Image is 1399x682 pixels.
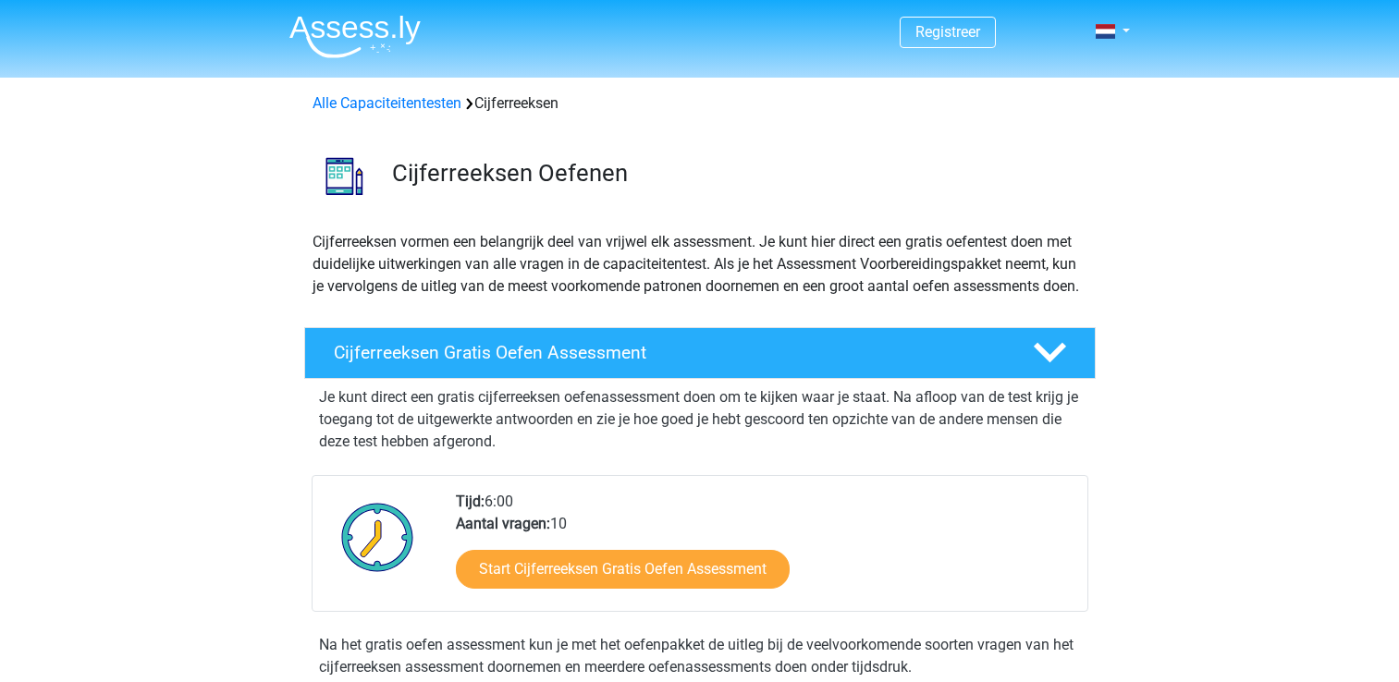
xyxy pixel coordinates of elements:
[319,386,1081,453] p: Je kunt direct een gratis cijferreeksen oefenassessment doen om te kijken waar je staat. Na afloo...
[442,491,1086,611] div: 6:00 10
[297,327,1103,379] a: Cijferreeksen Gratis Oefen Assessment
[289,15,421,58] img: Assessly
[305,92,1095,115] div: Cijferreeksen
[456,515,550,532] b: Aantal vragen:
[392,159,1081,188] h3: Cijferreeksen Oefenen
[313,231,1087,298] p: Cijferreeksen vormen een belangrijk deel van vrijwel elk assessment. Je kunt hier direct een grat...
[313,94,461,112] a: Alle Capaciteitentesten
[305,137,384,215] img: cijferreeksen
[456,550,790,589] a: Start Cijferreeksen Gratis Oefen Assessment
[456,493,485,510] b: Tijd:
[915,23,980,41] a: Registreer
[312,634,1088,678] div: Na het gratis oefen assessment kun je met het oefenpakket de uitleg bij de veelvoorkomende soorte...
[331,491,424,583] img: Klok
[334,342,1003,363] h4: Cijferreeksen Gratis Oefen Assessment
